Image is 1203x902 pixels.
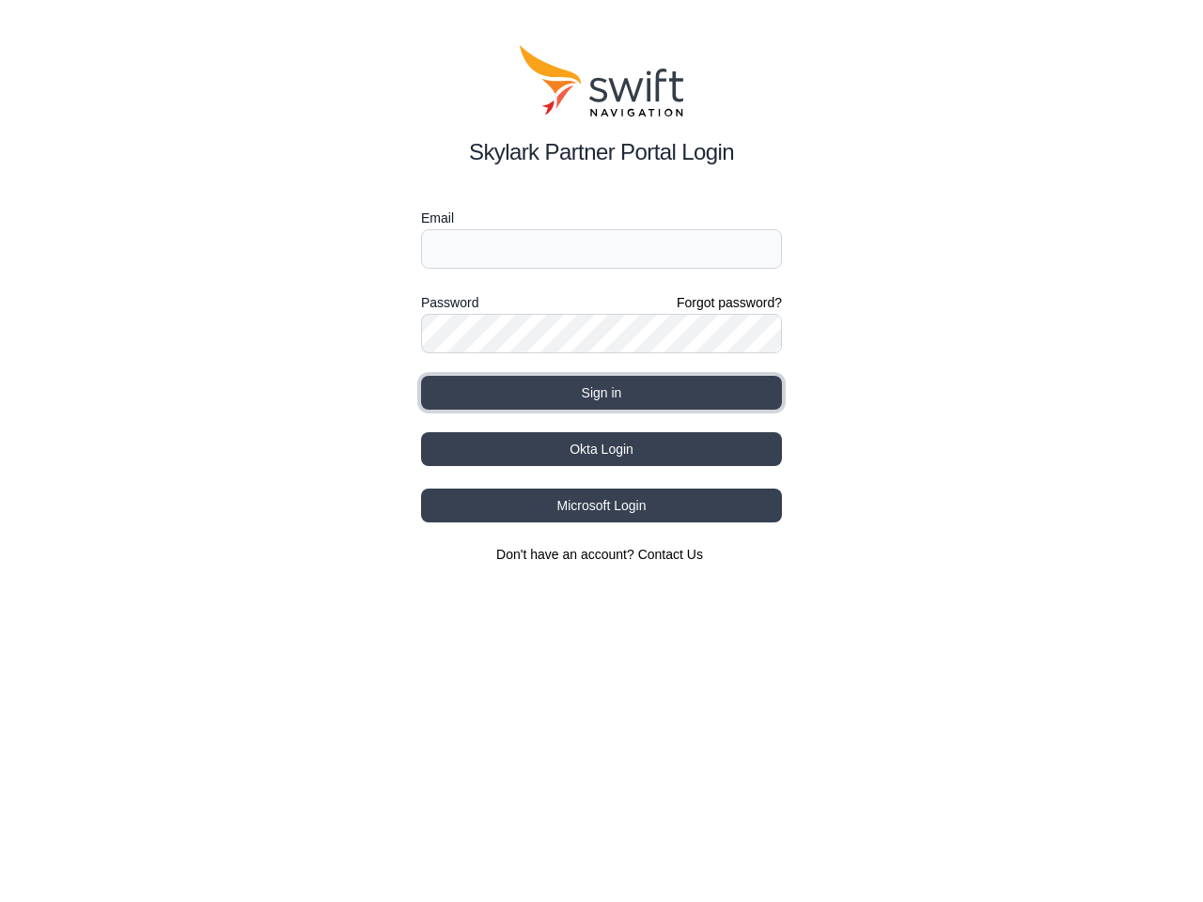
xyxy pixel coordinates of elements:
[421,207,782,229] label: Email
[421,432,782,466] button: Okta Login
[421,545,782,564] section: Don't have an account?
[421,489,782,522] button: Microsoft Login
[421,135,782,169] h2: Skylark Partner Portal Login
[638,547,703,562] a: Contact Us
[421,291,478,314] label: Password
[421,376,782,410] button: Sign in
[677,293,782,312] a: Forgot password?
